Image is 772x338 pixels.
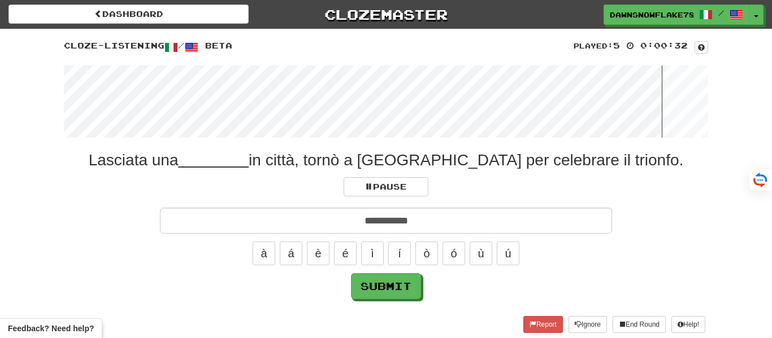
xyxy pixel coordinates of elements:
u: ________ [178,151,249,169]
a: Clozemaster [266,5,506,24]
button: í [388,242,411,265]
button: Help! [671,316,705,333]
span: Pause [365,182,407,191]
button: ó [443,242,465,265]
span: / [718,9,724,17]
div: Lasciata una in città, tornò a [GEOGRAPHIC_DATA] per celebrare il trionfo. [64,149,708,172]
button: Submit [351,273,421,299]
button: ò [415,242,438,265]
div: Cloze-Listening / Beta [64,40,708,54]
button: ù [470,242,492,265]
button: Pause [344,177,428,196]
button: é [334,242,357,265]
div: 5 0:00:32 [574,40,708,54]
button: à [253,242,275,265]
button: End Round [613,316,666,333]
button: ú [497,242,519,265]
button: Report [523,316,563,333]
small: Played: [574,42,613,50]
a: DawnSnowflake7819 / [604,5,749,25]
span: Open feedback widget [8,323,94,334]
span: DawnSnowflake7819 [610,10,693,20]
button: á [280,242,302,265]
button: è [307,242,329,265]
a: Dashboard [8,5,249,24]
button: Ignore [569,316,607,333]
button: ì [361,242,384,265]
